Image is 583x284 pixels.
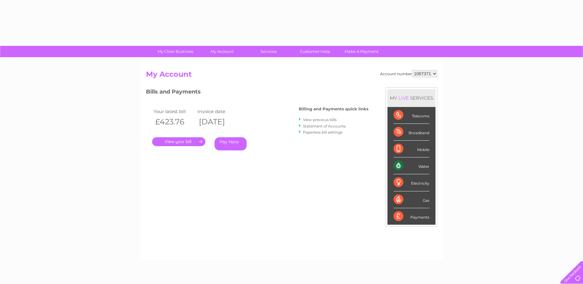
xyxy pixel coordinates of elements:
[394,191,429,208] div: Gas
[152,137,205,146] a: .
[299,107,368,111] h4: Billing and Payments quick links
[380,70,437,77] div: Account number
[303,130,342,135] a: Paperless bill settings
[394,141,429,157] div: Mobile
[196,116,240,128] th: [DATE]
[215,137,247,150] a: Pay Here
[394,174,429,191] div: Electricity
[394,107,429,124] div: Telecoms
[336,46,387,57] a: Make A Payment
[394,124,429,141] div: Broadband
[394,208,429,225] div: Payments
[394,157,429,174] div: Water
[303,124,346,128] a: Statement of Accounts
[290,46,340,57] a: Customer Help
[146,70,437,82] h2: My Account
[387,89,435,107] div: MY SERVICES
[152,116,196,128] th: £423.76
[243,46,294,57] a: Services
[146,87,368,98] h3: Bills and Payments
[150,46,201,57] a: My Clear Business
[197,46,247,57] a: My Account
[397,95,410,101] div: LIVE
[152,107,196,116] td: Your latest bill
[303,117,337,122] a: View previous bills
[196,107,240,116] td: Invoice date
